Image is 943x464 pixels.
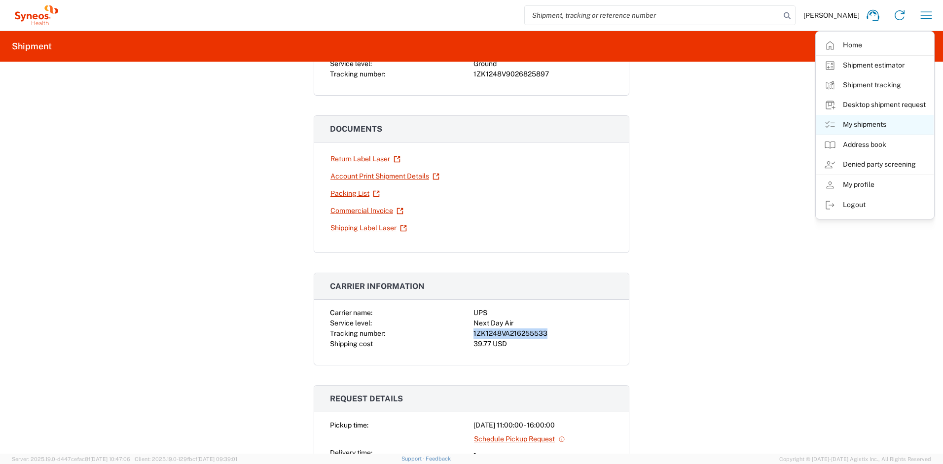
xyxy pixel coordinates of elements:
[12,456,130,462] span: Server: 2025.19.0-d447cefac8f
[90,456,130,462] span: [DATE] 10:47:06
[197,456,237,462] span: [DATE] 09:39:01
[816,195,934,215] a: Logout
[330,70,385,78] span: Tracking number:
[330,329,385,337] span: Tracking number:
[330,340,373,348] span: Shipping cost
[330,282,425,291] span: Carrier information
[779,455,931,464] span: Copyright © [DATE]-[DATE] Agistix Inc., All Rights Reserved
[816,36,934,55] a: Home
[330,185,380,202] a: Packing List
[525,6,780,25] input: Shipment, tracking or reference number
[135,456,237,462] span: Client: 2025.19.0-129fbcf
[473,328,613,339] div: 1ZK1248VA216255533
[473,339,613,349] div: 39.77 USD
[816,155,934,175] a: Denied party screening
[816,175,934,195] a: My profile
[816,115,934,135] a: My shipments
[473,308,613,318] div: UPS
[473,318,613,328] div: Next Day Air
[330,309,372,317] span: Carrier name:
[330,150,401,168] a: Return Label Laser
[12,40,52,52] h2: Shipment
[816,56,934,75] a: Shipment estimator
[330,219,407,237] a: Shipping Label Laser
[330,449,372,457] span: Delivery time:
[330,168,440,185] a: Account Print Shipment Details
[803,11,860,20] span: [PERSON_NAME]
[473,448,613,458] div: -
[330,421,368,429] span: Pickup time:
[330,202,404,219] a: Commercial Invoice
[330,319,372,327] span: Service level:
[426,456,451,462] a: Feedback
[473,420,613,430] div: [DATE] 11:00:00 - 16:00:00
[401,456,426,462] a: Support
[816,95,934,115] a: Desktop shipment request
[473,59,613,69] div: Ground
[473,69,613,79] div: 1ZK1248V9026825897
[330,60,372,68] span: Service level:
[330,394,403,403] span: Request details
[330,124,382,134] span: Documents
[473,430,566,448] a: Schedule Pickup Request
[816,135,934,155] a: Address book
[816,75,934,95] a: Shipment tracking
